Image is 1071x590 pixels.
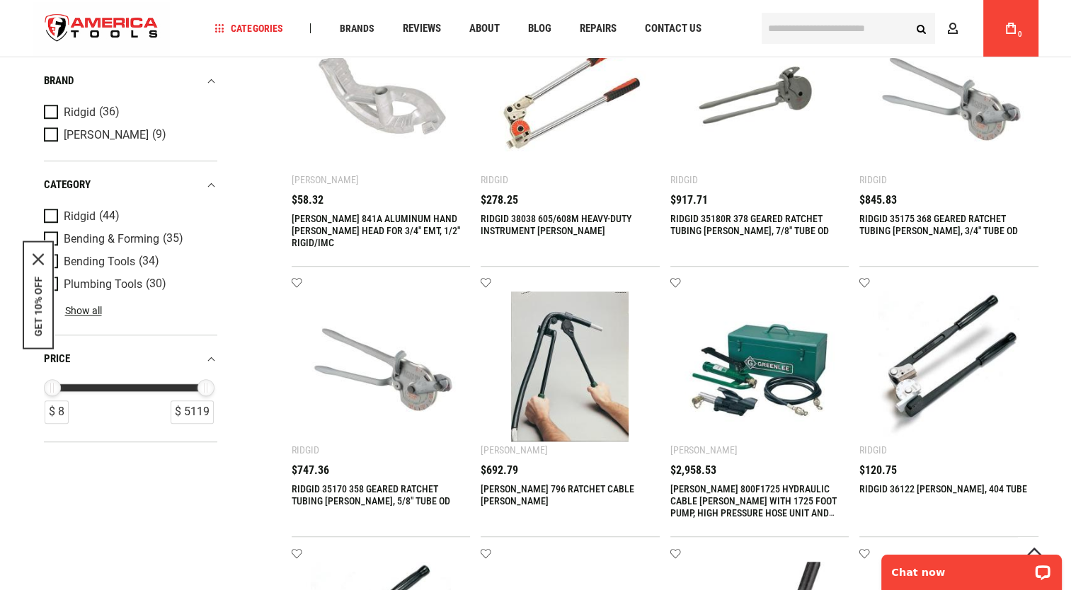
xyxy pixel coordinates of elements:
[859,465,897,476] span: $120.75
[670,465,716,476] span: $2,958.53
[481,195,518,206] span: $278.25
[292,465,329,476] span: $747.36
[670,213,829,236] a: RIDGID 35180R 378 GEARED RATCHET TUBING [PERSON_NAME], 7/8" TUBE OD
[292,195,323,206] span: $58.32
[44,175,217,195] div: category
[481,483,634,507] a: [PERSON_NAME] 796 RATCHET CABLE [PERSON_NAME]
[872,545,1071,590] iframe: LiveChat chat widget
[670,444,738,456] div: [PERSON_NAME]
[33,2,171,55] img: America Tools
[163,233,183,245] span: (35)
[670,174,698,185] div: Ridgid
[306,21,457,171] img: GREENLEE 841A ALUMINUM HAND BENDER HEAD FOR 3/4
[214,23,282,33] span: Categories
[33,254,44,265] button: Close
[859,483,1027,494] a: RIDGID 36122 [PERSON_NAME], 404 TUBE
[44,231,214,247] a: Bending & Forming (35)
[638,19,707,38] a: Contact Us
[33,277,44,337] button: GET 10% OFF
[481,444,548,456] div: [PERSON_NAME]
[908,15,935,42] button: Search
[44,105,214,120] a: Ridgid (36)
[644,23,701,34] span: Contact Us
[685,21,835,171] img: RIDGID 35180R 378 GEARED RATCHET TUBING BENDER, 7/8
[292,213,460,248] a: [PERSON_NAME] 841A ALUMINUM HAND [PERSON_NAME] HEAD FOR 3/4" EMT, 1/2" RIGID/IMC
[152,129,166,141] span: (9)
[481,465,518,476] span: $692.79
[462,19,505,38] a: About
[859,444,887,456] div: Ridgid
[306,291,457,442] img: RIDGID 35170 358 GEARED RATCHET TUBING BENDER, 5/8
[859,213,1018,236] a: RIDGID 35175 368 GEARED RATCHET TUBING [PERSON_NAME], 3/4" TUBE OD
[208,19,289,38] a: Categories
[171,400,214,424] div: $ 5119
[292,483,450,507] a: RIDGID 35170 358 GEARED RATCHET TUBING [PERSON_NAME], 5/8" TUBE OD
[495,291,646,442] img: GREENLEE 796 RATCHET CABLE BENDER
[670,195,708,206] span: $917.71
[670,483,837,531] a: [PERSON_NAME] 800F1725 HYDRAULIC CABLE [PERSON_NAME] WITH 1725 FOOT PUMP, HIGH PRESSURE HOSE UNIT...
[45,400,69,424] div: $ 8
[579,23,616,34] span: Repairs
[139,256,159,268] span: (34)
[33,254,44,265] svg: close icon
[99,211,120,223] span: (44)
[292,444,319,456] div: Ridgid
[402,23,440,34] span: Reviews
[481,174,508,185] div: Ridgid
[64,210,96,223] span: Ridgid
[333,19,380,38] a: Brands
[99,107,120,119] span: (36)
[859,174,887,185] div: Ridgid
[339,23,374,33] span: Brands
[44,305,102,316] a: Show all
[64,233,159,245] span: Bending & Forming
[495,21,646,171] img: RIDGID 38038 605/608M HEAVY-DUTY INSTRUMENT BENDER
[874,21,1024,171] img: RIDGID 35175 368 GEARED RATCHET TUBING BENDER, 3/4
[527,23,551,34] span: Blog
[469,23,499,34] span: About
[64,106,96,119] span: Ridgid
[64,255,135,268] span: Bending Tools
[44,209,214,224] a: Ridgid (44)
[874,291,1024,442] img: RIDGID 36122 BENDER, 404 TUBE
[573,19,622,38] a: Repairs
[44,349,217,369] div: price
[1018,30,1022,38] span: 0
[44,57,217,442] div: Product Filters
[44,127,214,143] a: [PERSON_NAME] (9)
[64,129,149,141] span: [PERSON_NAME]
[396,19,447,38] a: Reviews
[292,174,359,185] div: [PERSON_NAME]
[44,254,214,270] a: Bending Tools (34)
[44,277,214,292] a: Plumbing Tools (30)
[481,213,631,236] a: RIDGID 38038 605/608M HEAVY-DUTY INSTRUMENT [PERSON_NAME]
[146,279,166,291] span: (30)
[521,19,557,38] a: Blog
[33,2,171,55] a: store logo
[64,278,142,291] span: Plumbing Tools
[685,291,835,442] img: GREENLEE 800F1725 HYDRAULIC CABLE BENDER WITH 1725 FOOT PUMP, HIGH PRESSURE HOSE UNIT AND STORAGE...
[44,71,217,91] div: Brand
[859,195,897,206] span: $845.83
